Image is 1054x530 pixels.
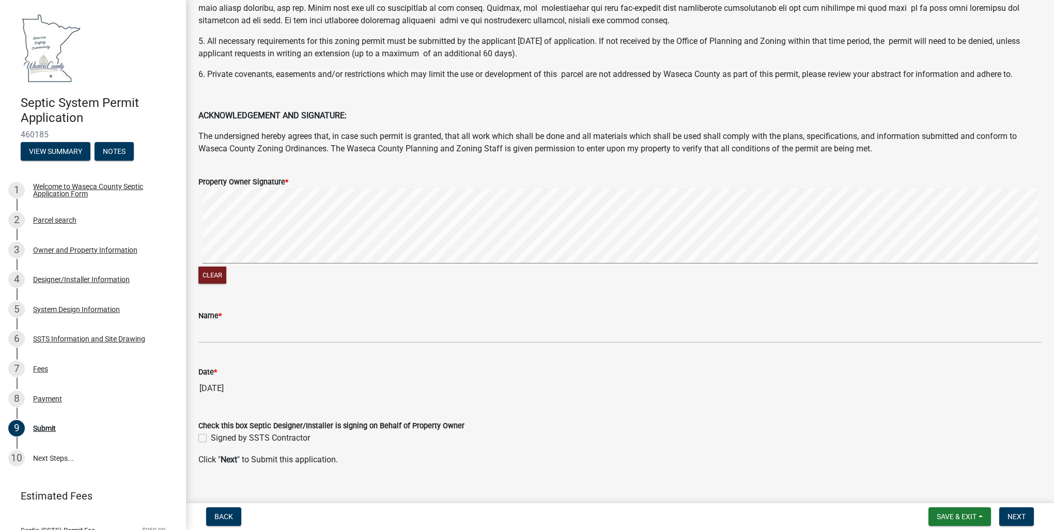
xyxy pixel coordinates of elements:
[33,306,120,313] div: System Design Information
[33,335,145,342] div: SSTS Information and Site Drawing
[198,35,1042,60] p: 5. All necessary requirements for this zoning permit must be submitted by the applicant [DATE] of...
[33,183,169,197] div: Welcome to Waseca County Septic Application Form
[8,242,25,258] div: 3
[95,148,134,156] wm-modal-confirm: Notes
[198,369,217,376] label: Date
[8,391,25,407] div: 8
[198,179,288,186] label: Property Owner Signature
[33,216,76,224] div: Parcel search
[198,313,222,320] label: Name
[21,142,90,161] button: View Summary
[8,212,25,228] div: 2
[21,11,82,85] img: Waseca County, Minnesota
[999,507,1034,526] button: Next
[8,271,25,288] div: 4
[211,432,310,444] label: Signed by SSTS Contractor
[198,130,1042,155] p: The undersigned hereby agrees that, in case such permit is granted, that all work which shall be ...
[21,130,165,139] span: 460185
[8,301,25,318] div: 5
[33,365,48,372] div: Fees
[1008,512,1026,521] span: Next
[214,512,233,521] span: Back
[95,142,134,161] button: Notes
[8,182,25,198] div: 1
[198,454,1042,466] p: Click " " to Submit this application.
[928,507,991,526] button: Save & Exit
[198,68,1042,81] p: 6. Private covenants, easements and/or restrictions which may limit the use or development of thi...
[33,246,137,254] div: Owner and Property Information
[33,395,62,402] div: Payment
[8,420,25,437] div: 9
[8,486,169,506] a: Estimated Fees
[33,425,56,432] div: Submit
[33,276,130,283] div: Designer/Installer Information
[198,111,347,120] strong: ACKNOWLEDGEMENT AND SIGNATURE:
[21,148,90,156] wm-modal-confirm: Summary
[206,507,241,526] button: Back
[21,96,178,126] h4: Septic System Permit Application
[8,331,25,347] div: 6
[8,450,25,466] div: 10
[221,455,237,464] strong: Next
[937,512,977,521] span: Save & Exit
[198,423,464,430] label: Check this box Septic Designer/Installer is signing on Behalf of Property Owner
[8,361,25,377] div: 7
[198,267,226,284] button: Clear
